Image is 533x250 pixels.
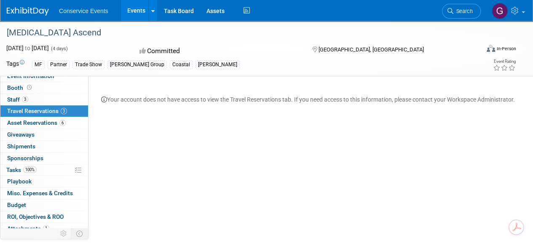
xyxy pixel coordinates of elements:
span: Search [453,8,473,14]
a: Attachments1 [0,223,88,234]
div: Committed [137,44,298,59]
span: Budget [7,202,26,208]
span: Travel Reservations [7,108,67,114]
span: Misc. Expenses & Credits [7,190,73,196]
span: 100% [23,167,37,173]
span: Asset Reservations [7,119,66,126]
div: Partner [48,60,70,69]
img: Gayle Reese [492,3,508,19]
span: Giveaways [7,131,35,138]
span: Booth [7,84,33,91]
div: [PERSON_NAME] [196,60,240,69]
div: Trade Show [72,60,104,69]
div: Event Format [442,44,516,56]
span: 1 [43,225,49,231]
a: Misc. Expenses & Credits [0,188,88,199]
span: ROI, Objectives & ROO [7,213,64,220]
span: [GEOGRAPHIC_DATA], [GEOGRAPHIC_DATA] [318,46,423,53]
span: Booth not reserved yet [25,84,33,91]
td: Toggle Event Tabs [71,228,88,239]
img: ExhibitDay [7,7,49,16]
div: In-Person [496,46,516,52]
span: Staff [7,96,28,103]
a: Search [442,4,481,19]
span: Sponsorships [7,155,43,161]
td: Tags [6,59,24,69]
a: ROI, Objectives & ROO [0,211,88,223]
span: 6 [59,120,66,126]
a: Travel Reservations3 [0,105,88,117]
span: Attachments [7,225,49,232]
span: 3 [22,96,28,102]
img: Format-Inperson.png [487,45,495,52]
span: Playbook [7,178,32,185]
span: Tasks [6,167,37,173]
a: Sponsorships [0,153,88,164]
span: (4 days) [50,46,68,51]
td: Personalize Event Tab Strip [56,228,71,239]
a: Asset Reservations6 [0,117,88,129]
span: Shipments [7,143,35,150]
div: Your account does not have access to view the Travel Reservations tab. If you need access to this... [95,87,516,104]
div: MF [32,60,45,69]
span: 3 [61,108,67,114]
a: Giveaways [0,129,88,140]
a: Tasks100% [0,164,88,176]
span: to [24,45,32,51]
div: [MEDICAL_DATA] Ascend [4,25,473,40]
a: Budget [0,199,88,211]
span: Conservice Events [59,8,108,14]
a: Shipments [0,141,88,152]
a: Booth [0,82,88,94]
a: Staff3 [0,94,88,105]
a: Playbook [0,176,88,187]
div: [PERSON_NAME] Group [107,60,167,69]
div: Coastal [170,60,193,69]
span: [DATE] [DATE] [6,45,49,51]
div: Event Rating [493,59,516,64]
